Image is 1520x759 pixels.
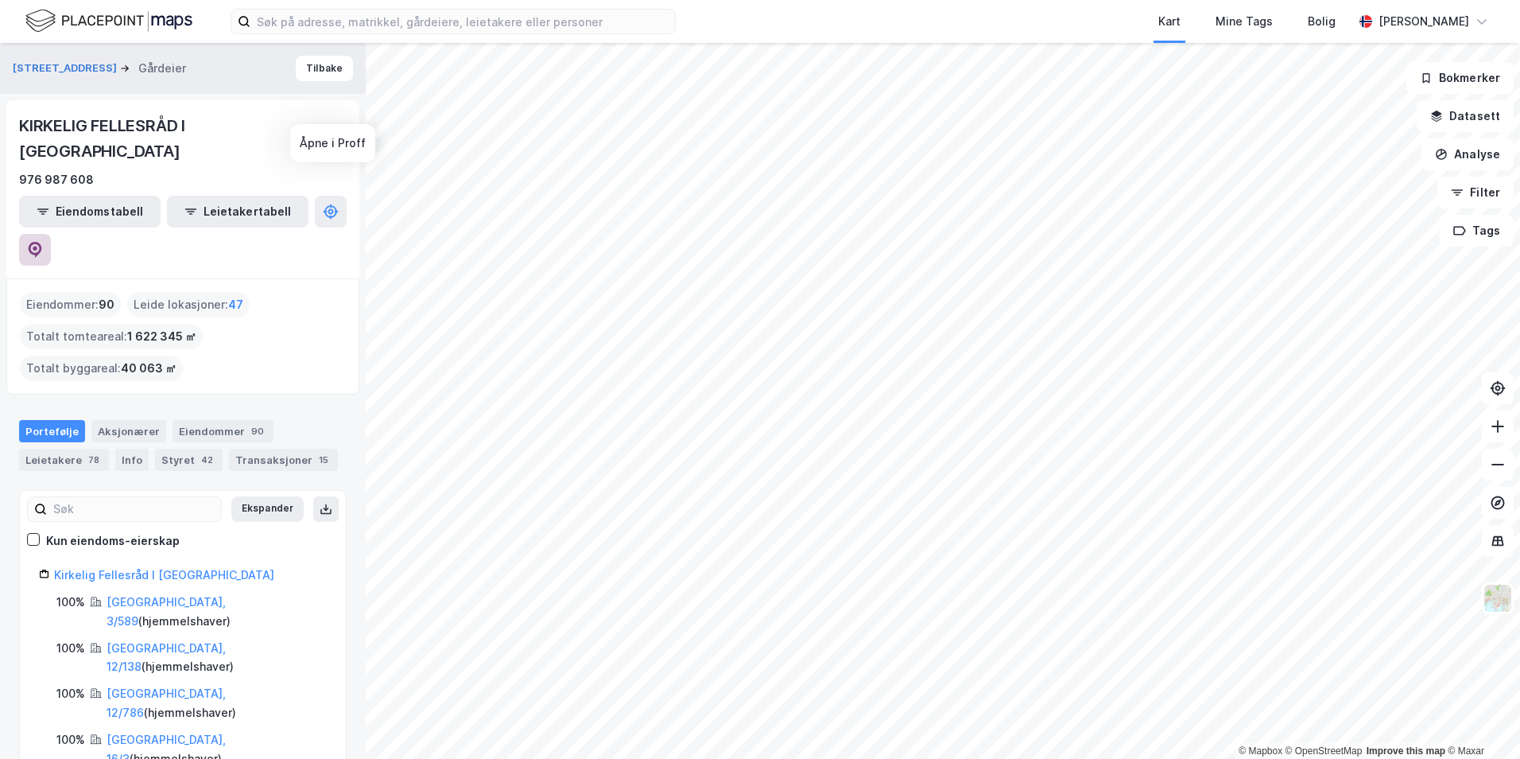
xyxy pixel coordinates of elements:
[167,196,308,228] button: Leietakertabell
[19,113,321,164] div: KIRKELIG FELLESRÅD I [GEOGRAPHIC_DATA]
[19,420,85,442] div: Portefølje
[91,420,166,442] div: Aksjonærer
[248,423,267,439] div: 90
[19,196,161,228] button: Eiendomstabell
[56,593,85,612] div: 100%
[1158,12,1181,31] div: Kart
[316,452,332,468] div: 15
[20,324,203,349] div: Totalt tomteareal :
[47,497,221,521] input: Søk
[107,639,327,677] div: ( hjemmelshaver )
[20,292,121,317] div: Eiendommer :
[107,593,327,631] div: ( hjemmelshaver )
[1440,215,1514,247] button: Tags
[25,7,192,35] img: logo.f888ab2527a4732fd821a326f86c7f29.svg
[1441,683,1520,759] iframe: Chat Widget
[1239,745,1282,757] a: Mapbox
[1483,583,1513,613] img: Z
[13,60,120,76] button: [STREET_ADDRESS]
[20,356,183,381] div: Totalt byggareal :
[107,595,226,628] a: [GEOGRAPHIC_DATA], 3/589
[296,56,353,81] button: Tilbake
[56,639,85,658] div: 100%
[198,452,216,468] div: 42
[1285,745,1363,757] a: OpenStreetMap
[155,449,223,471] div: Styret
[1308,12,1336,31] div: Bolig
[1216,12,1273,31] div: Mine Tags
[1378,12,1469,31] div: [PERSON_NAME]
[46,531,180,551] div: Kun eiendoms-eierskap
[138,59,186,78] div: Gårdeier
[1441,683,1520,759] div: Kontrollprogram for chat
[1417,100,1514,132] button: Datasett
[115,449,149,471] div: Info
[121,359,176,378] span: 40 063 ㎡
[250,10,675,33] input: Søk på adresse, matrikkel, gårdeiere, leietakere eller personer
[107,684,327,722] div: ( hjemmelshaver )
[127,292,250,317] div: Leide lokasjoner :
[229,449,338,471] div: Transaksjoner
[1406,62,1514,94] button: Bokmerker
[56,684,85,703] div: 100%
[99,295,114,314] span: 90
[107,641,226,674] a: [GEOGRAPHIC_DATA], 12/138
[1437,177,1514,208] button: Filter
[228,295,243,314] span: 47
[127,327,196,346] span: 1 622 345 ㎡
[173,420,273,442] div: Eiendommer
[1421,138,1514,170] button: Analyse
[19,170,94,189] div: 976 987 608
[85,452,103,468] div: 78
[1367,745,1445,757] a: Improve this map
[107,687,226,719] a: [GEOGRAPHIC_DATA], 12/786
[54,568,274,582] a: Kirkelig Fellesråd I [GEOGRAPHIC_DATA]
[19,449,109,471] div: Leietakere
[231,496,304,522] button: Ekspander
[56,730,85,749] div: 100%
